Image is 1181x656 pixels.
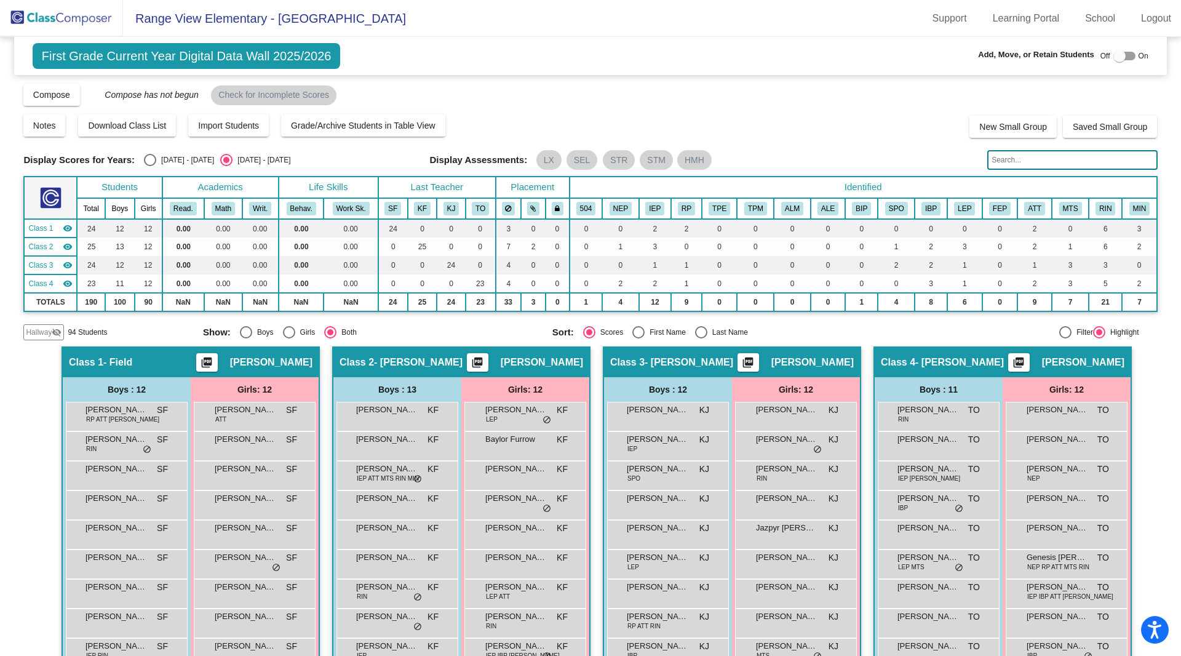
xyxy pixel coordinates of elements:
[671,256,701,274] td: 1
[378,274,408,293] td: 0
[546,219,570,238] td: 0
[1017,293,1052,311] td: 9
[521,293,546,311] td: 3
[570,177,1157,198] th: Identified
[33,121,56,130] span: Notes
[915,198,947,219] th: Informal Behavior Plan in Place
[204,293,242,311] td: NaN
[744,202,767,215] button: TPM
[408,198,437,219] th: Kirsten Flores
[105,219,134,238] td: 12
[677,150,712,170] mat-chip: HMH
[437,198,465,219] th: Kayla Jones
[645,202,664,215] button: IEP
[978,49,1094,61] span: Add, Move, or Retain Students
[1089,256,1122,274] td: 3
[570,219,603,238] td: 0
[645,356,733,369] span: - [PERSON_NAME]
[639,198,672,219] th: Individualized Education Plan other than Speech
[135,256,162,274] td: 12
[1122,238,1156,256] td: 2
[24,274,77,293] td: Tiffany O'Brien - O'Brien
[437,238,465,256] td: 0
[242,274,279,293] td: 0.00
[610,356,645,369] span: Class 3
[233,154,290,166] div: [DATE] - [DATE]
[198,121,259,130] span: Import Students
[212,202,235,215] button: Math
[105,198,134,219] th: Boys
[982,256,1018,274] td: 0
[466,274,496,293] td: 23
[63,242,73,252] mat-icon: visibility
[279,293,324,311] td: NaN
[1052,198,1089,219] th: MTSS - brought to team previously
[1089,293,1122,311] td: 21
[671,198,701,219] th: Read Plan
[845,256,878,274] td: 0
[33,43,341,69] span: First Grade Current Year Digital Data Wall 2025/2026
[162,238,204,256] td: 0.00
[570,238,603,256] td: 0
[709,202,730,215] button: TPE
[570,274,603,293] td: 0
[570,256,603,274] td: 0
[774,293,810,311] td: 0
[437,293,465,311] td: 24
[1122,256,1156,274] td: 0
[1052,274,1089,293] td: 3
[162,293,204,311] td: NaN
[570,198,603,219] th: 504 Plan
[77,256,105,274] td: 24
[639,293,672,311] td: 12
[378,177,496,198] th: Last Teacher
[162,219,204,238] td: 0.00
[671,274,701,293] td: 1
[811,274,846,293] td: 0
[845,198,878,219] th: Behavior Intervention Plan
[52,327,62,337] mat-icon: visibility_off
[170,202,197,215] button: Read.
[24,238,77,256] td: Kirsten Flores - Flores
[1073,122,1147,132] span: Saved Small Group
[340,356,374,369] span: Class 2
[466,238,496,256] td: 0
[496,219,521,238] td: 3
[811,256,846,274] td: 0
[77,274,105,293] td: 23
[467,353,488,372] button: Print Students Details
[738,353,759,372] button: Print Students Details
[771,356,854,369] span: [PERSON_NAME]
[196,353,218,372] button: Print Students Details
[324,274,378,293] td: 0.00
[774,198,810,219] th: Advanced Learning Plan Math
[811,293,846,311] td: 0
[521,256,546,274] td: 0
[737,238,774,256] td: 0
[88,121,166,130] span: Download Class List
[983,9,1070,28] a: Learning Portal
[989,202,1011,215] button: FEP
[546,238,570,256] td: 0
[878,198,915,219] th: Speech Only IEP
[77,198,105,219] th: Total
[374,356,463,369] span: - [PERSON_NAME]
[737,274,774,293] td: 0
[162,256,204,274] td: 0.00
[279,256,324,274] td: 0.00
[1122,293,1156,311] td: 7
[204,238,242,256] td: 0.00
[496,256,521,274] td: 4
[878,256,915,274] td: 2
[496,198,521,219] th: Keep away students
[28,223,53,234] span: Class 1
[602,293,638,311] td: 4
[466,219,496,238] td: 0
[639,256,672,274] td: 1
[105,293,134,311] td: 100
[737,198,774,219] th: Talent Pool Math
[702,198,738,219] th: Talent Pool - ELA
[982,219,1018,238] td: 0
[602,219,638,238] td: 0
[77,177,162,198] th: Students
